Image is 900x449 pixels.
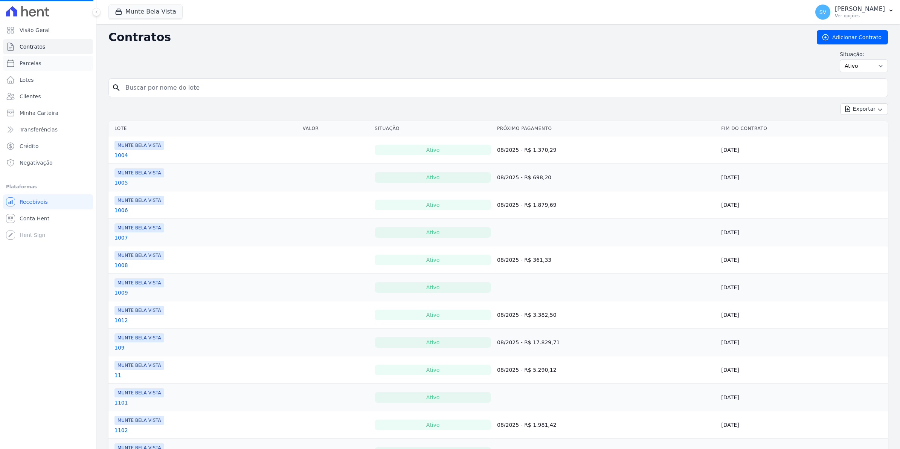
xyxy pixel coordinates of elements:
[114,278,164,287] span: MUNTE BELA VISTA
[497,422,557,428] a: 08/2025 - R$ 1.981,42
[375,282,491,293] div: Ativo
[3,211,93,226] a: Conta Hent
[3,23,93,38] a: Visão Geral
[3,194,93,209] a: Recebíveis
[300,121,372,136] th: Valor
[718,301,888,329] td: [DATE]
[497,257,551,263] a: 08/2025 - R$ 361,33
[718,191,888,219] td: [DATE]
[114,234,128,241] a: 1007
[375,255,491,265] div: Ativo
[718,121,888,136] th: Fim do Contrato
[6,182,90,191] div: Plataformas
[718,384,888,411] td: [DATE]
[718,329,888,356] td: [DATE]
[114,388,164,397] span: MUNTE BELA VISTA
[497,339,560,345] a: 08/2025 - R$ 17.829,71
[20,198,48,206] span: Recebíveis
[841,103,888,115] button: Exportar
[3,56,93,71] a: Parcelas
[114,316,128,324] a: 1012
[375,392,491,403] div: Ativo
[20,215,49,222] span: Conta Hent
[3,155,93,170] a: Negativação
[114,196,164,205] span: MUNTE BELA VISTA
[3,39,93,54] a: Contratos
[372,121,494,136] th: Situação
[114,426,128,434] a: 1102
[835,13,885,19] p: Ver opções
[494,121,718,136] th: Próximo Pagamento
[114,261,128,269] a: 1008
[20,26,50,34] span: Visão Geral
[497,312,557,318] a: 08/2025 - R$ 3.382,50
[114,206,128,214] a: 1006
[114,361,164,370] span: MUNTE BELA VISTA
[114,399,128,406] a: 1101
[718,246,888,274] td: [DATE]
[114,333,164,342] span: MUNTE BELA VISTA
[375,310,491,320] div: Ativo
[114,179,128,186] a: 1005
[835,5,885,13] p: [PERSON_NAME]
[375,365,491,375] div: Ativo
[20,60,41,67] span: Parcelas
[20,93,41,100] span: Clientes
[114,306,164,315] span: MUNTE BELA VISTA
[809,2,900,23] button: SV [PERSON_NAME] Ver opções
[114,371,121,379] a: 11
[375,420,491,430] div: Ativo
[718,356,888,384] td: [DATE]
[114,416,164,425] span: MUNTE BELA VISTA
[375,200,491,210] div: Ativo
[3,105,93,121] a: Minha Carteira
[20,126,58,133] span: Transferências
[20,76,34,84] span: Lotes
[375,145,491,155] div: Ativo
[114,289,128,296] a: 1009
[20,159,53,166] span: Negativação
[108,31,805,44] h2: Contratos
[497,202,557,208] a: 08/2025 - R$ 1.879,69
[718,164,888,191] td: [DATE]
[3,72,93,87] a: Lotes
[121,80,885,95] input: Buscar por nome do lote
[817,30,888,44] a: Adicionar Contrato
[3,139,93,154] a: Crédito
[20,109,58,117] span: Minha Carteira
[112,83,121,92] i: search
[108,5,183,19] button: Munte Bela Vista
[497,147,557,153] a: 08/2025 - R$ 1.370,29
[718,219,888,246] td: [DATE]
[718,136,888,164] td: [DATE]
[819,9,826,15] span: SV
[114,141,164,150] span: MUNTE BELA VISTA
[497,367,557,373] a: 08/2025 - R$ 5.290,12
[3,89,93,104] a: Clientes
[375,227,491,238] div: Ativo
[114,168,164,177] span: MUNTE BELA VISTA
[3,122,93,137] a: Transferências
[840,50,888,58] label: Situação:
[497,174,551,180] a: 08/2025 - R$ 698,20
[114,151,128,159] a: 1004
[114,251,164,260] span: MUNTE BELA VISTA
[20,142,39,150] span: Crédito
[375,337,491,348] div: Ativo
[718,411,888,439] td: [DATE]
[114,344,125,351] a: 109
[375,172,491,183] div: Ativo
[718,274,888,301] td: [DATE]
[114,223,164,232] span: MUNTE BELA VISTA
[108,121,300,136] th: Lote
[20,43,45,50] span: Contratos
